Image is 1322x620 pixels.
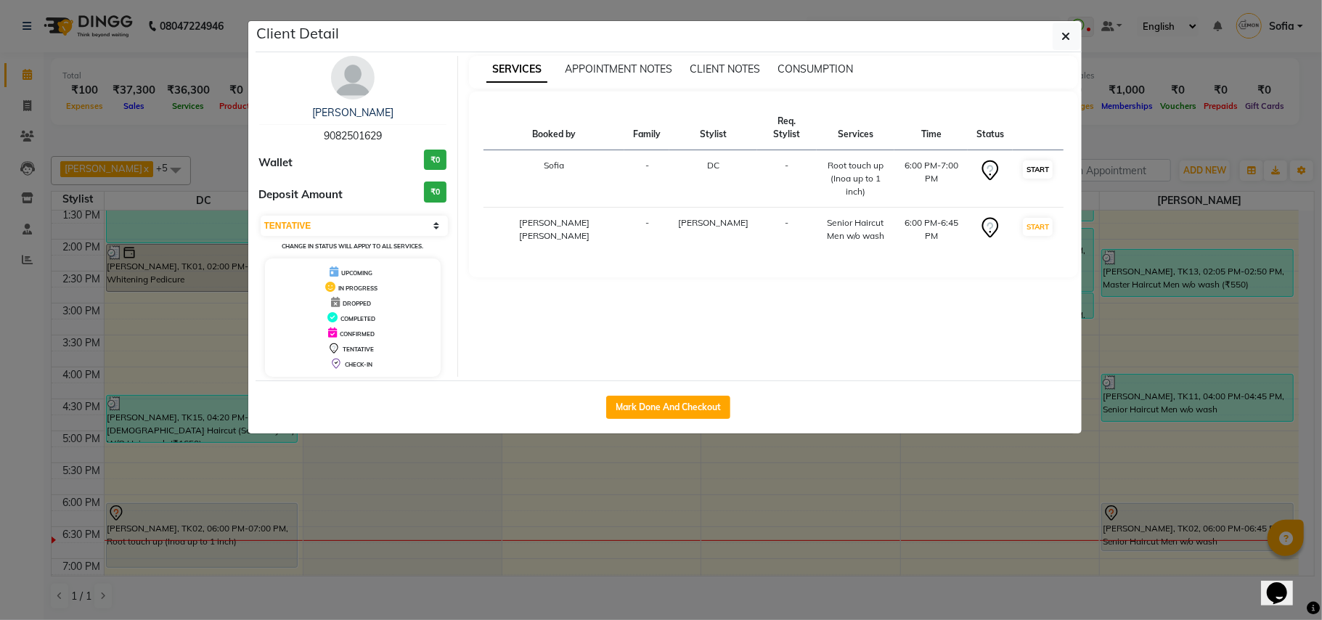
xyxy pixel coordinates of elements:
td: - [757,150,817,208]
td: [PERSON_NAME] [PERSON_NAME] [483,208,624,252]
button: Mark Done And Checkout [606,396,730,419]
span: APPOINTMENT NOTES [565,62,672,76]
span: [PERSON_NAME] [678,217,748,228]
div: Root touch up (Inoa up to 1 inch) [825,159,886,198]
span: UPCOMING [341,269,372,277]
span: COMPLETED [340,315,375,322]
iframe: chat widget [1261,562,1307,605]
th: Req. Stylist [757,106,817,150]
span: Deposit Amount [259,187,343,203]
td: - [624,150,669,208]
a: [PERSON_NAME] [312,106,393,119]
th: Time [894,106,968,150]
th: Services [817,106,894,150]
div: Senior Haircut Men w/o wash [825,216,886,242]
small: Change in status will apply to all services. [282,242,423,250]
td: 6:00 PM-7:00 PM [894,150,968,208]
span: SERVICES [486,57,547,83]
span: TENTATIVE [343,346,374,353]
img: avatar [331,56,375,99]
span: IN PROGRESS [338,285,378,292]
h3: ₹0 [424,150,446,171]
th: Family [624,106,669,150]
span: CONFIRMED [340,330,375,338]
h3: ₹0 [424,181,446,203]
td: Sofia [483,150,624,208]
span: Wallet [259,155,293,171]
th: Status [968,106,1013,150]
th: Stylist [669,106,757,150]
span: DC [707,160,719,171]
th: Booked by [483,106,624,150]
span: DROPPED [343,300,371,307]
td: 6:00 PM-6:45 PM [894,208,968,252]
span: 9082501629 [324,129,382,142]
button: START [1023,218,1053,236]
span: CLIENT NOTES [690,62,760,76]
span: CHECK-IN [345,361,372,368]
button: START [1023,160,1053,179]
td: - [624,208,669,252]
span: CONSUMPTION [778,62,853,76]
td: - [757,208,817,252]
h5: Client Detail [257,23,340,44]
